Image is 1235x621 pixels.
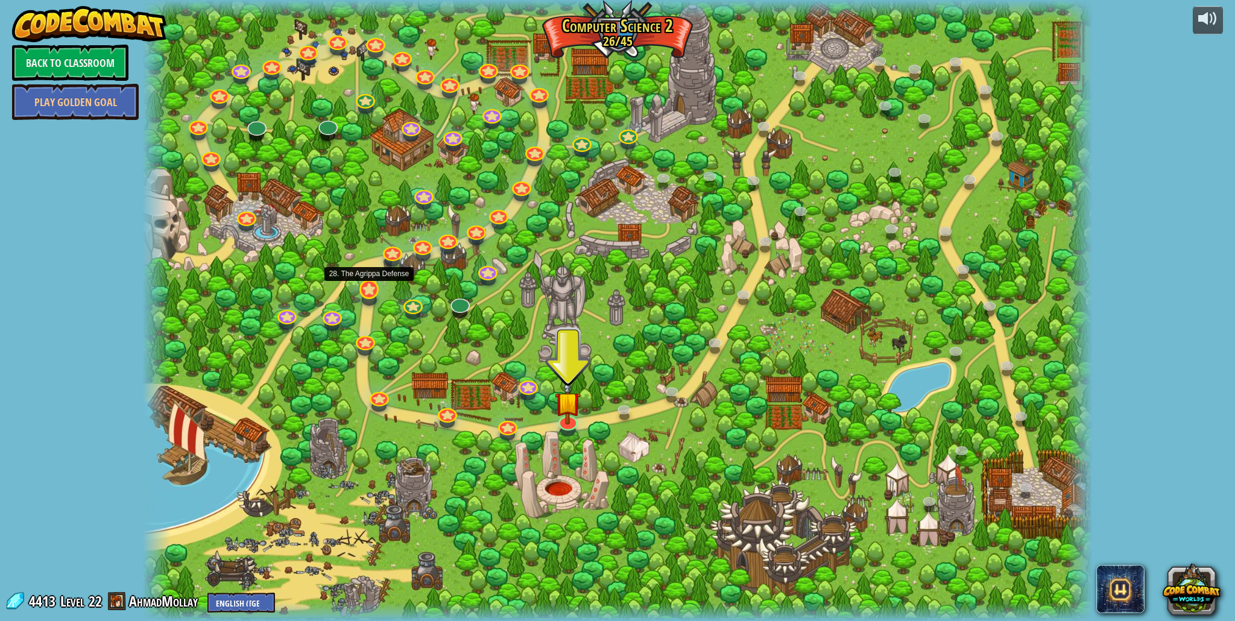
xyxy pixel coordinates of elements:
button: Adjust volume [1193,6,1223,34]
img: level-banner-started.png [555,380,581,425]
span: 4413 [29,591,59,611]
a: Play Golden Goal [12,84,139,120]
span: Level [60,591,84,611]
img: CodeCombat - Learn how to code by playing a game [12,6,166,42]
a: Back to Classroom [12,45,128,81]
span: 22 [89,591,102,611]
a: AhmadMollay [129,591,201,611]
